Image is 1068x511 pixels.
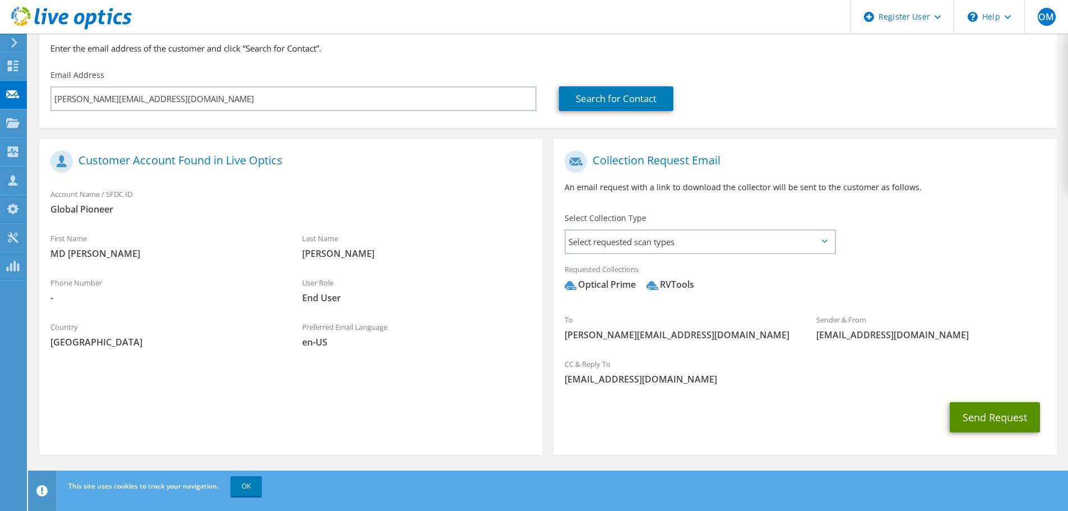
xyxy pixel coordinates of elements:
[302,247,531,260] span: [PERSON_NAME]
[565,181,1045,194] p: An email request with a link to download the collector will be sent to the customer as follows.
[302,292,531,304] span: End User
[950,402,1040,432] button: Send Request
[50,336,280,348] span: [GEOGRAPHIC_DATA]
[1038,8,1056,26] span: OM
[50,70,104,81] label: Email Address
[39,182,542,221] div: Account Name / SFDC ID
[816,329,1046,341] span: [EMAIL_ADDRESS][DOMAIN_NAME]
[553,257,1056,302] div: Requested Collections
[50,42,1046,54] h3: Enter the email address of the customer and click “Search for Contact”.
[291,227,543,265] div: Last Name
[230,476,262,496] a: OK
[565,329,794,341] span: [PERSON_NAME][EMAIL_ADDRESS][DOMAIN_NAME]
[566,231,834,253] span: Select requested scan types
[291,315,543,354] div: Preferred Email Language
[565,213,646,224] label: Select Collection Type
[805,308,1057,347] div: Sender & From
[559,86,673,111] a: Search for Contact
[50,150,525,173] h1: Customer Account Found in Live Optics
[646,278,694,291] div: RVTools
[565,373,1045,385] span: [EMAIL_ADDRESS][DOMAIN_NAME]
[553,308,805,347] div: To
[302,336,531,348] span: en-US
[291,271,543,310] div: User Role
[565,278,636,291] div: Optical Prime
[39,227,291,265] div: First Name
[565,150,1039,173] h1: Collection Request Email
[968,12,978,22] svg: \n
[50,203,531,215] span: Global Pioneer
[68,481,219,491] span: This site uses cookies to track your navigation.
[553,352,1056,391] div: CC & Reply To
[39,315,291,354] div: Country
[39,271,291,310] div: Phone Number
[50,292,280,304] span: -
[50,247,280,260] span: MD [PERSON_NAME]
